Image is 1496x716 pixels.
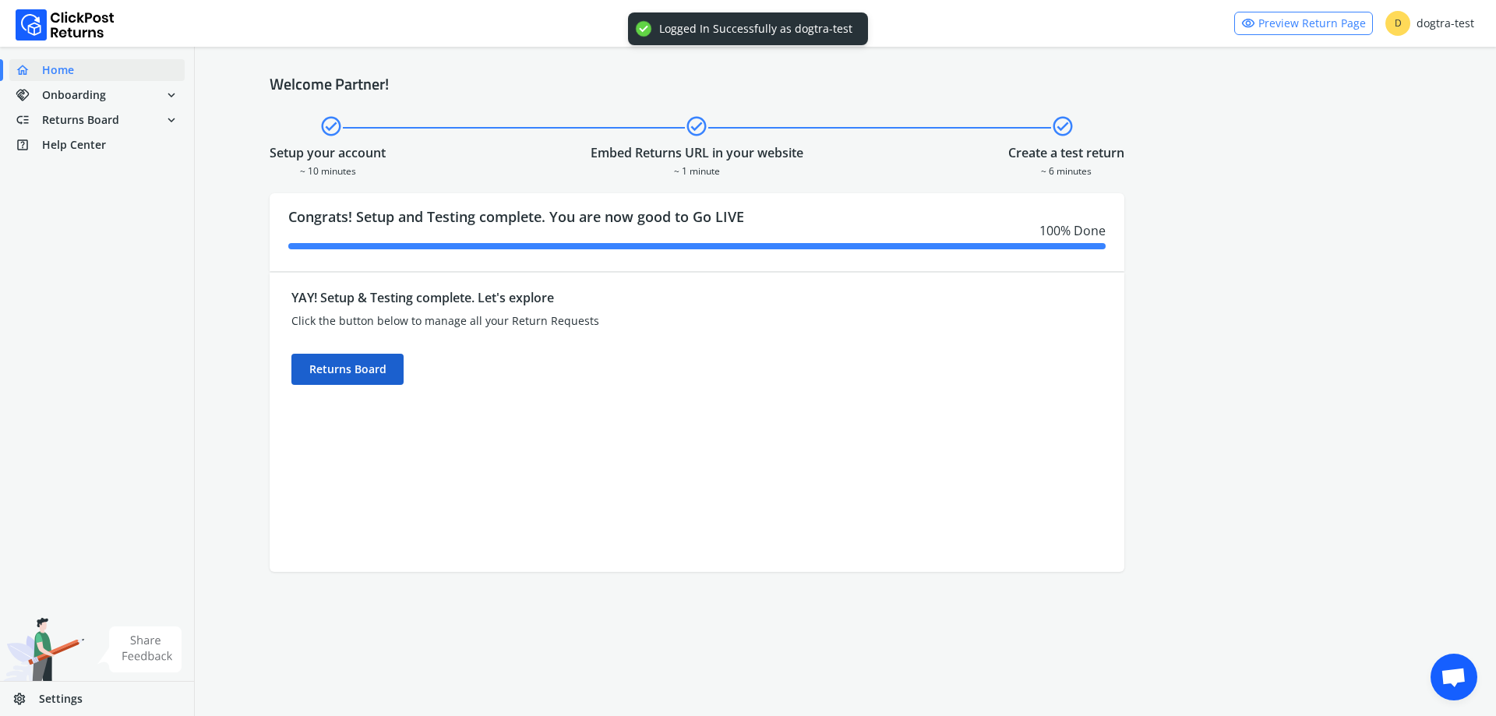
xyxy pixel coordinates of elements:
a: help_centerHelp Center [9,134,185,156]
span: check_circle [685,112,708,140]
div: Logged In Successfully as dogtra-test [659,22,852,36]
div: 100 % Done [288,221,1106,240]
span: Onboarding [42,87,106,103]
a: visibilityPreview Return Page [1234,12,1373,35]
span: check_circle [319,112,343,140]
span: Help Center [42,137,106,153]
span: settings [12,688,39,710]
a: homeHome [9,59,185,81]
h4: Welcome Partner! [270,75,1421,93]
span: handshake [16,84,42,106]
div: ~ 10 minutes [270,162,386,178]
div: YAY! Setup & Testing complete. Let's explore [291,288,888,307]
div: Open chat [1431,654,1477,700]
span: expand_more [164,84,178,106]
div: Setup your account [270,143,386,162]
div: dogtra-test [1385,11,1474,36]
div: Congrats! Setup and Testing complete. You are now good to Go LIVE [270,193,1124,271]
img: Logo [16,9,115,41]
span: expand_more [164,109,178,131]
span: home [16,59,42,81]
div: Click the button below to manage all your Return Requests [291,313,888,329]
div: ~ 1 minute [591,162,803,178]
span: Home [42,62,74,78]
div: Create a test return [1008,143,1124,162]
span: low_priority [16,109,42,131]
span: visibility [1241,12,1255,34]
span: Returns Board [42,112,119,128]
img: share feedback [97,626,182,672]
span: Settings [39,691,83,707]
span: help_center [16,134,42,156]
div: Returns Board [291,354,404,385]
div: Embed Returns URL in your website [591,143,803,162]
span: D [1385,11,1410,36]
span: check_circle [1051,112,1074,140]
div: ~ 6 minutes [1008,162,1124,178]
